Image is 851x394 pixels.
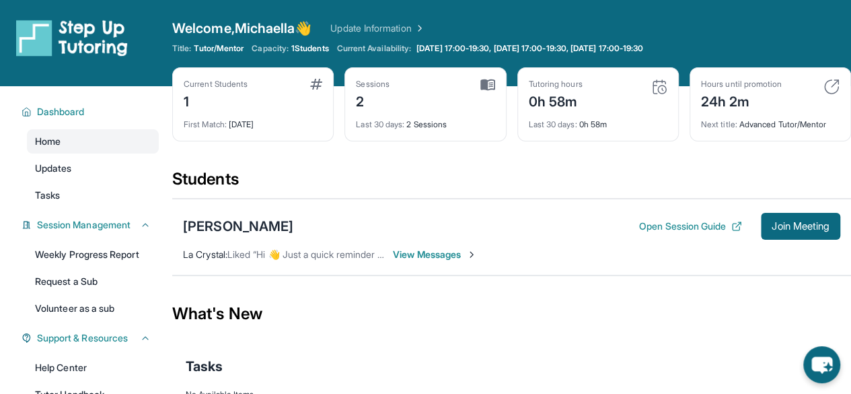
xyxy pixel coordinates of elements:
[393,248,477,261] span: View Messages
[803,346,840,383] button: chat-button
[27,269,159,294] a: Request a Sub
[480,79,495,91] img: card
[701,111,840,130] div: Advanced Tutor/Mentor
[184,79,248,90] div: Current Students
[32,218,151,232] button: Session Management
[172,43,191,54] span: Title:
[32,105,151,119] button: Dashboard
[183,249,227,260] span: La Crystal :
[356,90,390,111] div: 2
[186,357,223,376] span: Tasks
[252,43,289,54] span: Capacity:
[356,111,494,130] div: 2 Sessions
[27,156,159,180] a: Updates
[16,19,128,57] img: logo
[466,249,477,260] img: Chevron-Right
[701,90,782,111] div: 24h 2m
[416,43,643,54] span: [DATE] 17:00-19:30, [DATE] 17:00-19:30, [DATE] 17:00-19:30
[291,43,329,54] span: 1 Students
[27,356,159,380] a: Help Center
[27,129,159,154] a: Home
[529,111,667,130] div: 0h 58m
[35,135,61,148] span: Home
[184,119,227,129] span: First Match :
[27,183,159,207] a: Tasks
[356,119,404,129] span: Last 30 days :
[172,284,851,343] div: What's New
[172,168,851,198] div: Students
[330,22,424,35] a: Update Information
[529,119,577,129] span: Last 30 days :
[184,111,322,130] div: [DATE]
[184,90,248,111] div: 1
[172,19,311,38] span: Welcome, Michaella 👋
[310,79,322,90] img: card
[414,43,646,54] a: [DATE] 17:00-19:30, [DATE] 17:00-19:30, [DATE] 17:00-19:30
[651,79,667,95] img: card
[27,242,159,267] a: Weekly Progress Report
[639,220,742,233] button: Open Session Guide
[356,79,390,90] div: Sessions
[761,213,840,240] button: Join Meeting
[35,189,60,202] span: Tasks
[529,90,583,111] div: 0h 58m
[37,105,85,119] span: Dashboard
[183,217,293,236] div: [PERSON_NAME]
[412,22,425,35] img: Chevron Right
[27,296,159,321] a: Volunteer as a sub
[337,43,411,54] span: Current Availability:
[37,218,131,232] span: Session Management
[772,222,829,230] span: Join Meeting
[227,249,505,260] span: Liked “Hi 👋 Just a quick reminder of our session [DATE] at 6:30”
[823,79,840,95] img: card
[35,162,72,175] span: Updates
[529,79,583,90] div: Tutoring hours
[701,79,782,90] div: Hours until promotion
[37,331,128,345] span: Support & Resources
[194,43,244,54] span: Tutor/Mentor
[701,119,737,129] span: Next title :
[32,331,151,345] button: Support & Resources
